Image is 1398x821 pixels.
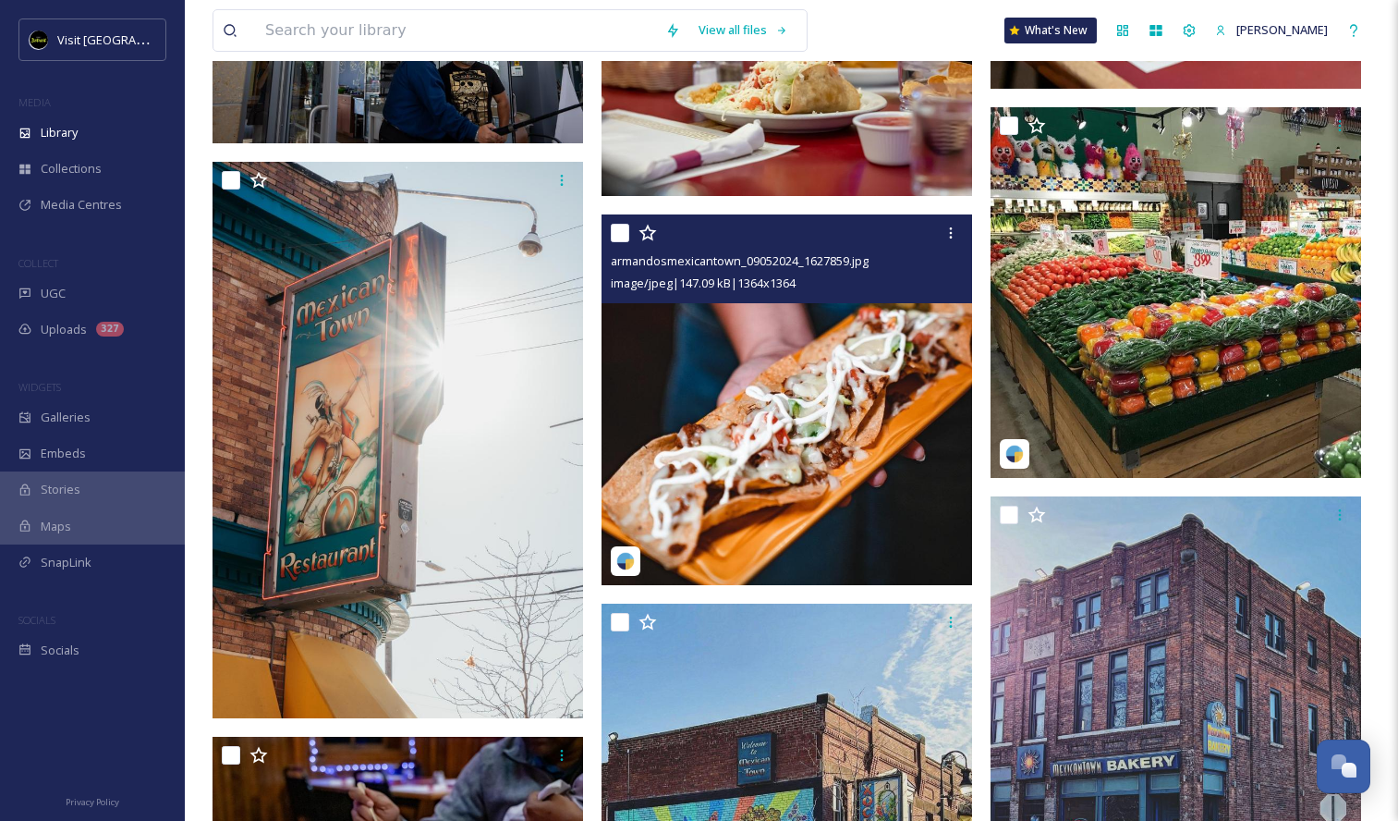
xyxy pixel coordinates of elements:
span: Library [41,124,78,141]
span: COLLECT [18,256,58,270]
span: Stories [41,481,80,498]
span: SnapLink [41,554,91,571]
span: Media Centres [41,196,122,214]
img: snapsea-logo.png [1005,445,1024,463]
img: VISIT%20DETROIT%20LOGO%20-%20BLACK%20BACKGROUND.png [30,31,48,49]
span: MEDIA [18,95,51,109]
span: Galleries [41,409,91,426]
span: Embeds [41,445,86,462]
a: View all files [689,12,797,48]
span: Collections [41,160,102,178]
img: mexicantowndetroit_09052024_1628743.jpg [991,107,1361,478]
a: What's New [1004,18,1097,43]
a: [PERSON_NAME] [1206,12,1337,48]
span: WIDGETS [18,380,61,394]
span: armandosmexicantown_09052024_1627859.jpg [611,252,869,269]
span: SOCIALS [18,613,55,627]
span: Maps [41,518,71,535]
a: Privacy Policy [66,790,119,812]
span: Visit [GEOGRAPHIC_DATA] [57,31,201,48]
img: snapsea-logo.png [616,552,635,570]
img: Mexicantown Bakery (15).jpg [213,162,583,718]
span: [PERSON_NAME] [1236,21,1328,38]
span: Socials [41,642,79,659]
img: armandosmexicantown_09052024_1627859.jpg [602,214,972,585]
span: Privacy Policy [66,796,119,808]
span: Uploads [41,321,87,338]
div: 327 [96,322,124,337]
span: image/jpeg | 147.09 kB | 1364 x 1364 [611,275,796,291]
button: Open Chat [1317,740,1370,793]
input: Search your library [256,10,656,51]
span: UGC [41,285,66,302]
